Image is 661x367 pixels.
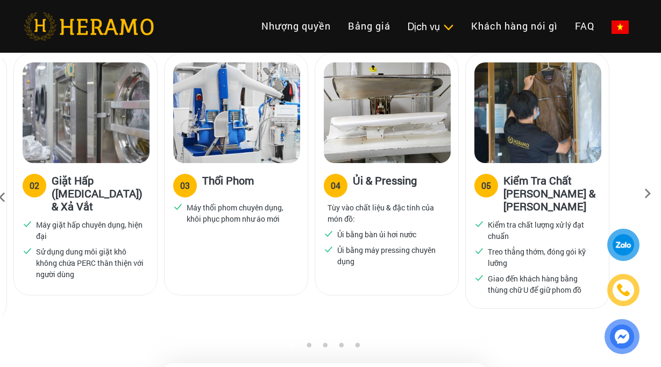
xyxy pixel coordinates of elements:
img: checked.svg [23,246,32,256]
div: Dịch vụ [408,19,454,34]
button: 4 [336,342,346,353]
button: 2 [303,342,314,353]
a: phone-icon [608,274,639,306]
button: 5 [352,342,363,353]
p: Giao đến khách hàng bằng thùng chữ U để giữ phom đồ [488,273,596,295]
h3: Ủi & Pressing [353,174,417,195]
img: vn-flag.png [612,20,629,34]
img: heramo-quy-trinh-giat-hap-tieu-chuan-buoc-2 [23,62,150,163]
img: heramo-quy-trinh-giat-hap-tieu-chuan-buoc-4 [324,62,451,163]
img: checked.svg [474,246,484,256]
a: Nhượng quyền [253,15,339,38]
img: checked.svg [324,229,333,238]
p: Ủi bằng bàn ủi hơi nước [337,229,416,240]
p: Treo thẳng thớm, đóng gói kỹ lưỡng [488,246,596,269]
a: Bảng giá [339,15,399,38]
p: Kiểm tra chất lượng xử lý đạt chuẩn [488,219,596,242]
img: heramo-quy-trinh-giat-hap-tieu-chuan-buoc-3 [173,62,300,163]
img: heramo-quy-trinh-giat-hap-tieu-chuan-buoc-5 [474,62,601,163]
button: 3 [319,342,330,353]
p: Sử dụng dung môi giặt khô không chứa PERC thân thiện với người dùng [36,246,145,280]
div: 03 [180,179,190,192]
img: checked.svg [474,273,484,283]
img: heramo-logo.png [24,12,154,40]
img: checked.svg [474,219,484,229]
h3: Thổi Phom [202,174,254,195]
img: checked.svg [173,202,183,211]
p: Máy giặt hấp chuyên dụng, hiện đại [36,219,145,242]
h3: Kiểm Tra Chất [PERSON_NAME] & [PERSON_NAME] [503,174,600,213]
img: checked.svg [324,244,333,254]
div: 04 [331,179,340,192]
button: 1 [287,342,298,353]
a: Khách hàng nói gì [463,15,566,38]
h3: Giặt Hấp ([MEDICAL_DATA]) & Xả Vắt [52,174,148,213]
p: Tùy vào chất liệu & đặc tính của món đồ: [328,202,446,224]
div: 05 [481,179,491,192]
img: phone-icon [615,282,631,298]
div: 02 [30,179,39,192]
img: subToggleIcon [443,22,454,33]
a: FAQ [566,15,603,38]
img: checked.svg [23,219,32,229]
p: Ủi bằng máy pressing chuyên dụng [337,244,446,267]
p: Máy thổi phom chuyên dụng, khôi phục phom như áo mới [187,202,295,224]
